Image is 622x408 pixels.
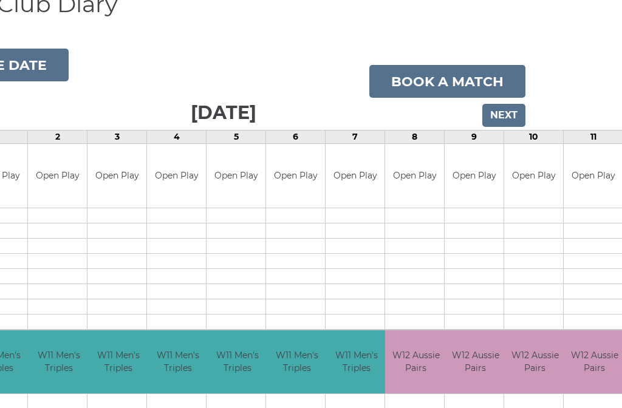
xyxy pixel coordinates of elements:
[504,144,563,208] td: Open Play
[28,330,89,394] td: W11 Men's Triples
[504,330,566,394] td: W12 Aussie Pairs
[445,144,504,208] td: Open Play
[504,131,564,144] td: 10
[266,131,326,144] td: 6
[28,131,87,144] td: 2
[87,131,147,144] td: 3
[385,330,446,394] td: W12 Aussie Pairs
[207,330,268,394] td: W11 Men's Triples
[326,144,384,208] td: Open Play
[445,131,504,144] td: 9
[482,104,525,127] input: Next
[147,330,208,394] td: W11 Men's Triples
[147,144,206,208] td: Open Play
[28,144,87,208] td: Open Play
[369,65,525,98] a: Book a match
[266,144,325,208] td: Open Play
[326,330,387,394] td: W11 Men's Triples
[147,131,207,144] td: 4
[87,144,146,208] td: Open Play
[385,144,444,208] td: Open Play
[207,131,266,144] td: 5
[445,330,506,394] td: W12 Aussie Pairs
[87,330,149,394] td: W11 Men's Triples
[385,131,445,144] td: 8
[207,144,265,208] td: Open Play
[326,131,385,144] td: 7
[266,330,327,394] td: W11 Men's Triples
